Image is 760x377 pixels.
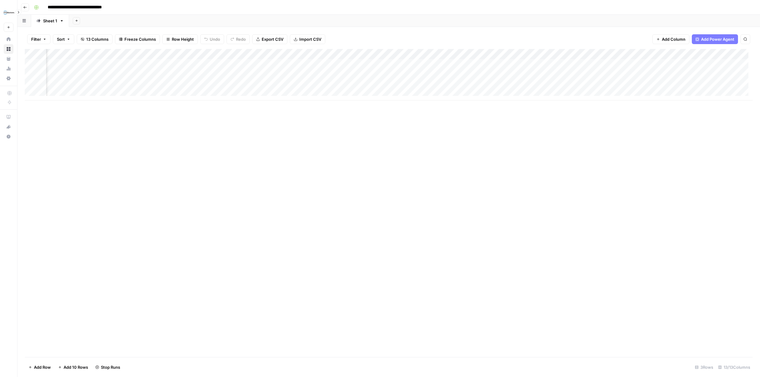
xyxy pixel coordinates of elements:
[172,36,194,42] span: Row Height
[101,364,120,370] span: Stop Runs
[262,36,283,42] span: Export CSV
[252,34,287,44] button: Export CSV
[4,7,15,18] img: FYidoctors Logo
[4,34,13,44] a: Home
[4,132,13,141] button: Help + Support
[31,15,69,27] a: Sheet 1
[4,44,13,54] a: Browse
[115,34,160,44] button: Freeze Columns
[25,362,54,372] button: Add Row
[200,34,224,44] button: Undo
[4,5,13,20] button: Workspace: FYidoctors
[92,362,124,372] button: Stop Runs
[77,34,113,44] button: 13 Columns
[124,36,156,42] span: Freeze Columns
[4,54,13,64] a: Your Data
[64,364,88,370] span: Add 10 Rows
[162,34,198,44] button: Row Height
[290,34,325,44] button: Import CSV
[4,122,13,131] div: What's new?
[4,112,13,122] a: AirOps Academy
[227,34,250,44] button: Redo
[34,364,51,370] span: Add Row
[299,36,321,42] span: Import CSV
[662,36,685,42] span: Add Column
[4,74,13,83] a: Settings
[43,18,57,24] div: Sheet 1
[27,34,50,44] button: Filter
[692,34,738,44] button: Add Power Agent
[86,36,109,42] span: 13 Columns
[210,36,220,42] span: Undo
[652,34,689,44] button: Add Column
[53,34,74,44] button: Sort
[54,362,92,372] button: Add 10 Rows
[236,36,246,42] span: Redo
[701,36,734,42] span: Add Power Agent
[4,64,13,74] a: Usage
[31,36,41,42] span: Filter
[716,362,753,372] div: 13/13 Columns
[4,122,13,132] button: What's new?
[57,36,65,42] span: Sort
[692,362,716,372] div: 3 Rows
